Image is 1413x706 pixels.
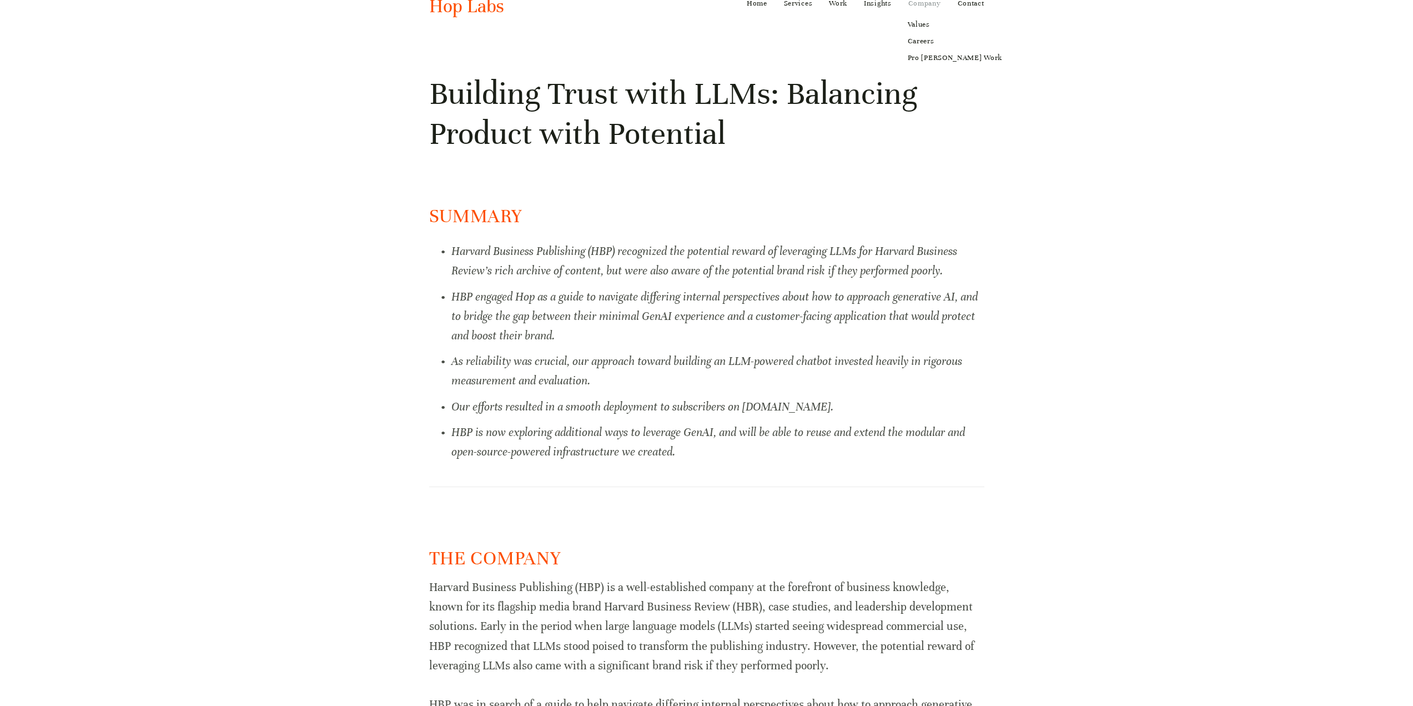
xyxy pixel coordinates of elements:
p: Harvard Business Publishing (HBP) is a well-established company at the forefront of business know... [429,578,984,675]
a: Values [900,16,1010,33]
h1: Building Trust with LLMs: Balancing Product with Potential [429,74,984,154]
em: Harvard Business Publishing (HBP) recognized the potential reward of leveraging LLMs for Harvard ... [451,244,960,278]
a: Pro [PERSON_NAME] Work [900,49,1010,66]
em: HBP is now exploring additional ways to leverage GenAI, and will be able to reuse and extend the ... [451,425,968,459]
h2: THE COMPANY [429,545,984,572]
h2: SUMMARY [429,203,984,229]
em: HBP engaged Hop as a guide to navigate differing internal perspectives about how to approach gene... [451,290,980,343]
em: As reliability was crucial, our approach toward building an LLM-powered chatbot invested heavily ... [451,354,965,388]
em: Our efforts resulted in a smooth deployment to subscribers on [DOMAIN_NAME]. [451,400,833,414]
a: Careers [900,33,1010,49]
